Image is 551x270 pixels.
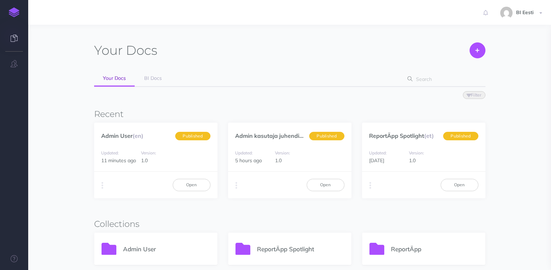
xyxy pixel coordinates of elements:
[141,150,156,155] small: Version:
[101,150,119,155] small: Updated:
[369,132,434,139] a: ReportÄpp Spotlight(et)
[94,71,135,87] a: Your Docs
[513,9,537,16] span: BI Eesti
[369,181,371,190] i: More actions
[409,150,424,155] small: Version:
[102,243,117,255] img: icon-folder.svg
[123,244,210,254] p: Admin User
[235,243,251,255] img: icon-folder.svg
[275,150,290,155] small: Version:
[391,244,478,254] p: ReportÄpp
[424,132,434,139] span: (et)
[369,243,385,255] img: icon-folder.svg
[463,91,485,99] button: Filter
[94,42,157,58] h1: Docs
[141,157,148,164] span: 1.0
[102,181,103,190] i: More actions
[369,150,387,155] small: Updated:
[409,157,416,164] span: 1.0
[235,150,253,155] small: Updated:
[144,75,162,81] span: BI Docs
[94,219,485,229] h3: Collections
[101,157,136,164] span: 11 minutes ago
[369,157,384,164] span: [DATE]
[500,7,513,19] img: 9862dc5e82047a4d9ba6d08c04ce6da6.jpg
[94,42,123,58] span: Your
[275,157,282,164] span: 1.0
[307,179,344,191] a: Open
[414,73,474,86] input: Search
[9,7,19,17] img: logo-mark.svg
[94,110,485,119] h3: Recent
[135,71,171,86] a: BI Docs
[103,75,126,81] span: Your Docs
[173,179,210,191] a: Open
[235,132,313,139] a: Admin kasutaja juhendid(et)
[101,132,143,139] a: Admin User(en)
[133,132,143,139] span: (en)
[257,244,344,254] p: ReportÄpp Spotlight
[235,181,237,190] i: More actions
[235,157,262,164] span: 5 hours ago
[441,179,478,191] a: Open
